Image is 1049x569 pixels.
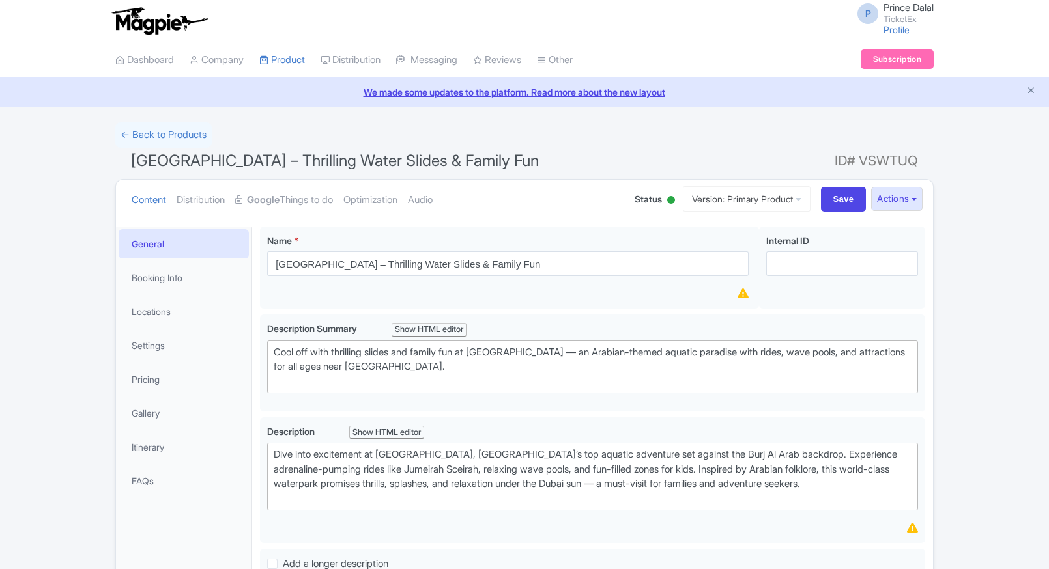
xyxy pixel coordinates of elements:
[109,7,210,35] img: logo-ab69f6fb50320c5b225c76a69d11143b.png
[392,323,467,337] div: Show HTML editor
[766,235,809,246] span: Internal ID
[235,180,333,221] a: GoogleThings to do
[119,466,249,495] a: FAQs
[408,180,433,221] a: Audio
[119,331,249,360] a: Settings
[274,345,912,389] div: Cool off with thrilling slides and family fun at [GEOGRAPHIC_DATA] — an Arabian-themed aquatic pa...
[343,180,397,221] a: Optimization
[267,426,317,437] span: Description
[267,323,359,334] span: Description Summary
[850,3,934,23] a: P Prince Dalal TicketEx
[884,1,934,14] span: Prince Dalal
[119,398,249,428] a: Gallery
[884,24,910,35] a: Profile
[131,151,539,170] span: [GEOGRAPHIC_DATA] – Thrilling Water Slides & Family Fun
[537,42,573,78] a: Other
[119,365,249,394] a: Pricing
[835,148,918,174] span: ID# VSWTUQ
[349,426,424,439] div: Show HTML editor
[821,187,867,212] input: Save
[473,42,521,78] a: Reviews
[274,447,912,506] div: Dive into excitement at [GEOGRAPHIC_DATA], [GEOGRAPHIC_DATA]’s top aquatic adventure set against ...
[857,3,878,24] span: P
[119,297,249,326] a: Locations
[132,180,166,221] a: Content
[119,263,249,292] a: Booking Info
[396,42,457,78] a: Messaging
[665,191,678,211] div: Active
[871,187,923,211] button: Actions
[190,42,244,78] a: Company
[119,432,249,462] a: Itinerary
[247,193,280,208] strong: Google
[635,192,662,206] span: Status
[683,186,811,212] a: Version: Primary Product
[1026,84,1036,99] button: Close announcement
[115,42,174,78] a: Dashboard
[119,229,249,258] a: General
[861,49,934,69] a: Subscription
[267,235,292,246] span: Name
[177,180,225,221] a: Distribution
[321,42,381,78] a: Distribution
[115,122,212,148] a: ← Back to Products
[884,15,934,23] small: TicketEx
[259,42,305,78] a: Product
[8,85,1041,99] a: We made some updates to the platform. Read more about the new layout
